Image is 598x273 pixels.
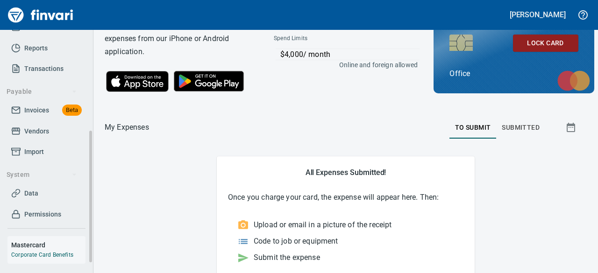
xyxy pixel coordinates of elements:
span: Import [24,146,44,158]
span: Permissions [24,209,61,220]
img: Get it on Google Play [169,66,249,97]
img: Finvari [6,4,76,26]
a: Reports [7,38,85,59]
p: Submit the expense [254,252,320,263]
span: Spend Limits [274,34,362,43]
button: Show transactions within a particular date range [557,116,587,139]
p: My Expenses [105,122,149,133]
span: Lock Card [520,37,571,49]
img: Download on the App Store [106,71,169,92]
span: Payable [7,86,77,98]
span: To Submit [455,122,491,133]
p: Code to job or equipment [254,236,338,247]
span: Invoices [24,105,49,116]
button: Payable [3,83,81,100]
h6: You can also control your card and submit expenses from our iPhone or Android application. [105,19,250,58]
a: Transactions [7,58,85,79]
a: Permissions [7,204,85,225]
a: Vendors [7,121,85,142]
button: [PERSON_NAME] [507,7,568,22]
a: InvoicesBeta [7,100,85,121]
h5: [PERSON_NAME] [510,10,566,20]
p: Office [449,68,578,79]
img: mastercard.svg [553,66,595,96]
span: Vendors [24,126,49,137]
h6: Mastercard [11,240,85,250]
span: Submitted [502,122,540,133]
p: Upload or email in a picture of the receipt [254,219,392,231]
p: $4,000 / month [280,49,420,60]
span: Transactions [24,63,64,75]
span: Beta [62,105,82,116]
p: Once you charge your card, the expense will appear here. Then: [228,192,463,203]
span: System [7,169,77,181]
button: Lock Card [513,35,578,52]
a: Import [7,141,85,162]
h5: All Expenses Submitted! [228,168,463,177]
p: Online and foreign allowed [266,60,418,70]
a: Corporate Card Benefits [11,252,73,258]
span: Reports [24,42,48,54]
nav: breadcrumb [105,122,149,133]
span: Data [24,188,38,199]
button: System [3,166,81,183]
a: Data [7,183,85,204]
